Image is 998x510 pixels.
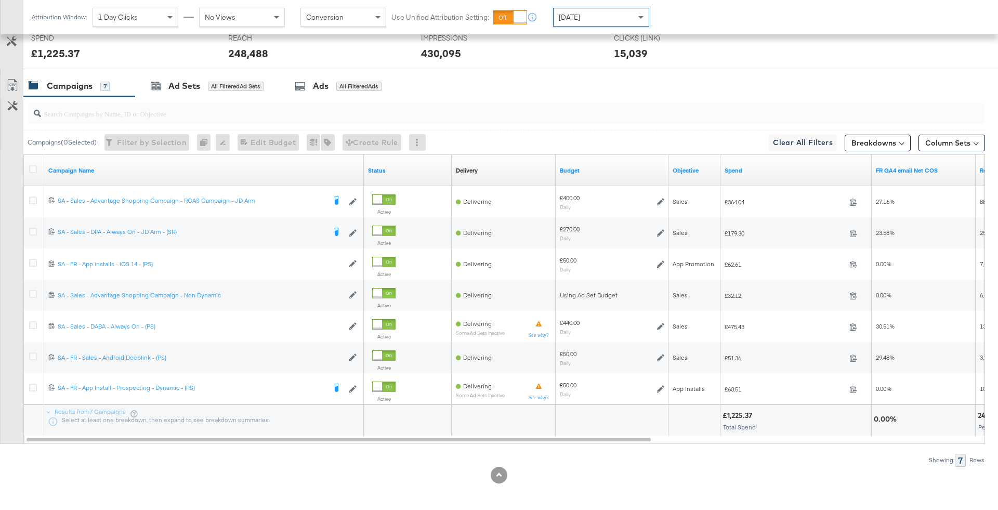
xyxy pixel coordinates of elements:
span: Delivering [463,382,492,390]
div: Attribution Window: [31,14,87,21]
span: 88,496 [980,198,996,205]
div: 0 [197,134,216,151]
span: 7,195 [980,260,993,268]
a: Reflects the ability of your Ad Campaign to achieve delivery based on ad states, schedule and bud... [456,166,478,175]
div: £440.00 [560,319,580,327]
span: 30.51% [876,322,895,330]
div: SA - FR - App installs - iOS 14 - (PS) [58,260,344,268]
span: Delivering [463,320,492,328]
div: Ad Sets [168,80,200,92]
a: SA - FR - Sales - Android Deeplink - (PS) [58,354,344,362]
span: Clear All Filters [773,136,833,149]
span: 3,715 [980,354,993,361]
a: FR GA4 Net COS [876,166,971,175]
div: 7 [955,454,966,467]
div: £50.00 [560,350,576,358]
a: Your campaign's objective. [673,166,716,175]
span: £62.61 [725,260,845,268]
span: No Views [205,12,235,22]
div: £270.00 [560,225,580,233]
span: 25,547 [980,229,996,237]
span: [DATE] [559,12,580,22]
span: IMPRESSIONS [421,33,499,43]
div: Ads [313,80,329,92]
span: 27.16% [876,198,895,205]
a: The total amount spent to date. [725,166,868,175]
span: £60.51 [725,385,845,393]
span: Sales [673,198,688,205]
span: Delivering [463,291,492,299]
div: £50.00 [560,256,576,265]
div: All Filtered Ads [336,82,382,91]
span: 1 Day Clicks [98,12,138,22]
div: SA - Sales - DPA - Always On - JD Arm - (SR) [58,228,325,236]
span: 10,868 [980,385,996,393]
button: Clear All Filters [769,135,837,151]
span: SPEND [31,33,109,43]
sub: Daily [560,391,571,397]
label: Active [372,240,396,246]
div: 15,039 [614,46,648,61]
sub: Daily [560,204,571,210]
span: CLICKS (LINK) [614,33,692,43]
a: SA - FR - App Install - Prospecting - Dynamic - (PS) [58,384,325,394]
sub: Some Ad Sets Inactive [456,330,505,336]
div: 0.00% [874,414,900,424]
div: Campaigns ( 0 Selected) [28,138,97,147]
span: £364.04 [725,198,845,206]
span: 0.00% [876,385,891,393]
span: 6,467 [980,291,993,299]
a: SA - FR - App installs - iOS 14 - (PS) [58,260,344,269]
div: 248,488 [228,46,268,61]
span: Sales [673,322,688,330]
span: Sales [673,291,688,299]
span: People [978,423,998,431]
label: Use Unified Attribution Setting: [391,12,489,22]
sub: Daily [560,235,571,241]
sub: Daily [560,266,571,272]
a: SA - Sales - DABA - Always On - (PS) [58,322,344,331]
span: Sales [673,354,688,361]
span: £32.12 [725,292,845,299]
div: Delivery [456,166,478,175]
input: Search Campaigns by Name, ID or Objective [41,99,897,120]
sub: Some Ad Sets Inactive [456,393,505,398]
div: Using Ad Set Budget [560,291,664,299]
label: Active [372,302,396,309]
label: Active [372,208,396,215]
sub: Daily [560,329,571,335]
div: SA - Sales - DABA - Always On - (PS) [58,322,344,331]
label: Active [372,333,396,340]
div: 430,095 [421,46,461,61]
span: £51.36 [725,354,845,362]
span: 0.00% [876,260,891,268]
div: SA - Sales - Advantage Shopping Campaign - Non Dynamic [58,291,344,299]
span: Delivering [463,354,492,361]
span: Sales [673,229,688,237]
div: SA - FR - App Install - Prospecting - Dynamic - (PS) [58,384,325,392]
span: 23.58% [876,229,895,237]
span: Delivering [463,260,492,268]
label: Active [372,396,396,402]
div: All Filtered Ad Sets [208,82,264,91]
span: Conversion [306,12,344,22]
div: £400.00 [560,194,580,202]
div: Showing: [928,456,955,464]
a: Shows the current state of your Ad Campaign. [368,166,448,175]
label: Active [372,364,396,371]
span: Delivering [463,198,492,205]
span: App Promotion [673,260,714,268]
span: Delivering [463,229,492,237]
span: App Installs [673,385,705,393]
button: Breakdowns [845,135,911,151]
sub: Daily [560,360,571,366]
div: Campaigns [47,80,93,92]
span: £179.30 [725,229,845,237]
span: 0.00% [876,291,891,299]
a: The maximum amount you're willing to spend on your ads, on average each day or over the lifetime ... [560,166,664,175]
span: REACH [228,33,306,43]
div: SA - Sales - Advantage Shopping Campaign - ROAS Campaign - JD Arm [58,197,325,205]
span: Total Spend [723,423,756,431]
div: £50.00 [560,381,576,389]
